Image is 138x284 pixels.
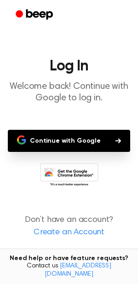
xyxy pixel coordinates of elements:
[9,6,61,24] a: Beep
[7,214,131,239] p: Don’t have an account?
[45,263,111,278] a: [EMAIL_ADDRESS][DOMAIN_NAME]
[9,226,129,239] a: Create an Account
[6,262,132,278] span: Contact us
[7,59,131,74] h1: Log In
[7,81,131,104] p: Welcome back! Continue with Google to log in.
[8,130,130,152] button: Continue with Google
